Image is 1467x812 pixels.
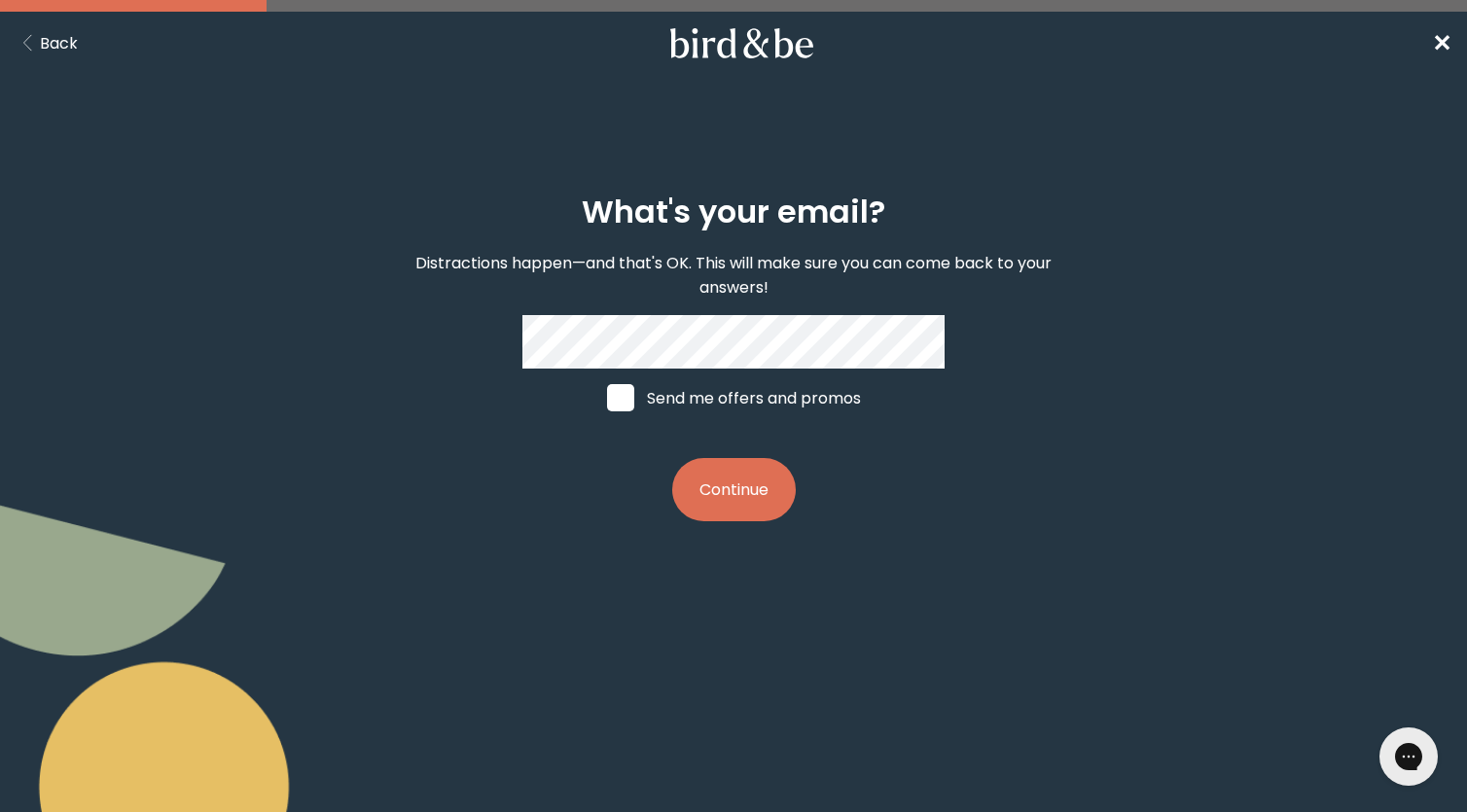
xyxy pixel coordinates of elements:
[582,189,885,235] h2: What's your email?
[589,369,879,427] label: Send me offers and promos
[1432,27,1451,59] span: ✕
[672,458,796,521] button: Continue
[382,251,1085,300] p: Distractions happen—and that's OK. This will make sure you can come back to your answers!
[1370,721,1448,793] iframe: Gorgias live chat messenger
[16,31,78,55] button: Back Button
[1432,26,1451,60] a: ✕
